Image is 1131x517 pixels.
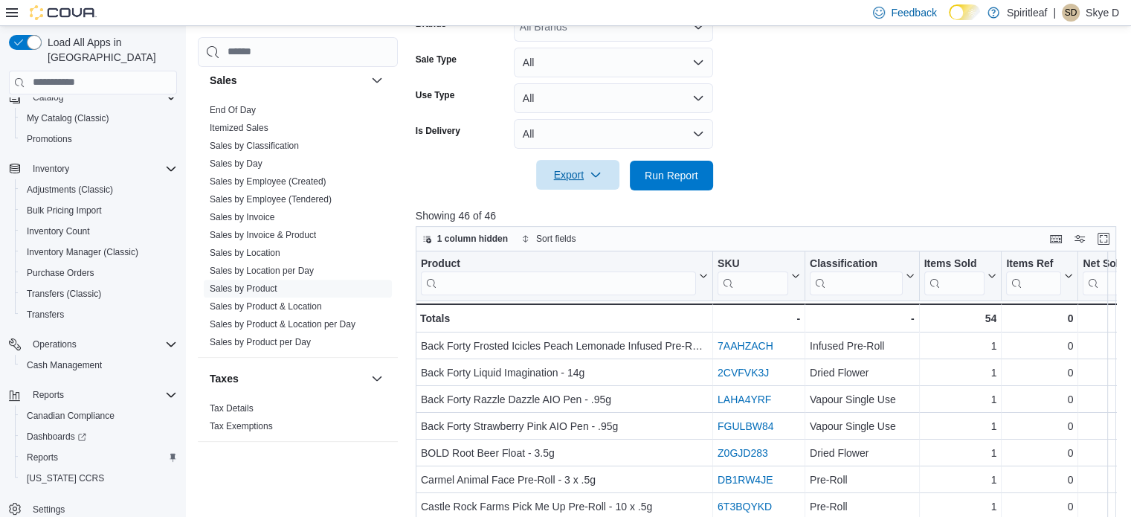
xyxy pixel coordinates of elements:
[15,242,183,263] button: Inventory Manager (Classic)
[1086,4,1119,22] p: Skye D
[210,123,268,133] a: Itemized Sales
[810,391,915,408] div: Vapour Single Use
[210,105,256,115] a: End Of Day
[645,168,698,183] span: Run Report
[924,257,985,295] div: Items Sold
[210,122,268,134] span: Itemized Sales
[21,181,177,199] span: Adjustments (Classic)
[1006,337,1073,355] div: 0
[21,407,120,425] a: Canadian Compliance
[21,130,78,148] a: Promotions
[718,257,788,295] div: SKU URL
[21,130,177,148] span: Promotions
[21,469,110,487] a: [US_STATE] CCRS
[210,336,311,348] span: Sales by Product per Day
[33,163,69,175] span: Inventory
[21,222,177,240] span: Inventory Count
[810,309,915,327] div: -
[15,263,183,283] button: Purchase Orders
[21,428,92,446] a: Dashboards
[810,257,915,295] button: Classification
[27,160,177,178] span: Inventory
[416,230,514,248] button: 1 column hidden
[891,5,936,20] span: Feedback
[21,109,177,127] span: My Catalog (Classic)
[15,304,183,325] button: Transfers
[15,426,183,447] a: Dashboards
[27,184,113,196] span: Adjustments (Classic)
[27,225,90,237] span: Inventory Count
[21,407,177,425] span: Canadian Compliance
[924,498,996,516] div: 1
[718,447,768,459] a: Z0GJD283
[21,109,115,127] a: My Catalog (Classic)
[545,160,610,190] span: Export
[27,288,101,300] span: Transfers (Classic)
[1047,230,1065,248] button: Keyboard shortcuts
[210,140,299,152] span: Sales by Classification
[210,318,355,330] span: Sales by Product & Location per Day
[718,340,773,352] a: 7AAHZACH
[33,389,64,401] span: Reports
[210,403,254,414] a: Tax Details
[33,504,65,516] span: Settings
[810,417,915,435] div: Vapour Single Use
[21,449,64,466] a: Reports
[1006,257,1061,295] div: Items Ref
[210,371,239,386] h3: Taxes
[1053,4,1056,22] p: |
[437,233,508,245] span: 1 column hidden
[1006,498,1073,516] div: 0
[924,309,996,327] div: 54
[210,193,332,205] span: Sales by Employee (Tendered)
[27,386,177,404] span: Reports
[15,283,183,304] button: Transfers (Classic)
[210,283,277,295] span: Sales by Product
[27,335,177,353] span: Operations
[210,73,237,88] h3: Sales
[416,54,457,65] label: Sale Type
[21,181,119,199] a: Adjustments (Classic)
[421,444,708,462] div: BOLD Root Beer Float - 3.5g
[718,501,772,513] a: 6T3BQYKD
[15,200,183,221] button: Bulk Pricing Import
[210,420,273,432] span: Tax Exemptions
[15,447,183,468] button: Reports
[27,205,102,216] span: Bulk Pricing Import
[368,370,386,388] button: Taxes
[416,125,460,137] label: Is Delivery
[810,337,915,355] div: Infused Pre-Roll
[416,208,1124,223] p: Showing 46 of 46
[3,385,183,405] button: Reports
[210,212,274,222] a: Sales by Invoice
[210,301,322,312] a: Sales by Product & Location
[1006,444,1073,462] div: 0
[924,337,996,355] div: 1
[21,356,177,374] span: Cash Management
[27,112,109,124] span: My Catalog (Classic)
[810,257,903,271] div: Classification
[810,364,915,382] div: Dried Flower
[210,194,332,205] a: Sales by Employee (Tendered)
[21,243,144,261] a: Inventory Manager (Classic)
[1062,4,1080,22] div: Skye D
[33,338,77,350] span: Operations
[718,257,788,271] div: SKU
[210,248,280,258] a: Sales by Location
[198,101,398,357] div: Sales
[3,87,183,108] button: Catalog
[27,267,94,279] span: Purchase Orders
[15,355,183,376] button: Cash Management
[21,202,177,219] span: Bulk Pricing Import
[27,472,104,484] span: [US_STATE] CCRS
[210,211,274,223] span: Sales by Invoice
[27,309,64,321] span: Transfers
[21,285,177,303] span: Transfers (Classic)
[924,364,996,382] div: 1
[210,266,314,276] a: Sales by Location per Day
[1006,257,1061,271] div: Items Ref
[210,230,316,240] a: Sales by Invoice & Product
[1007,4,1047,22] p: Spiritleaf
[1006,364,1073,382] div: 0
